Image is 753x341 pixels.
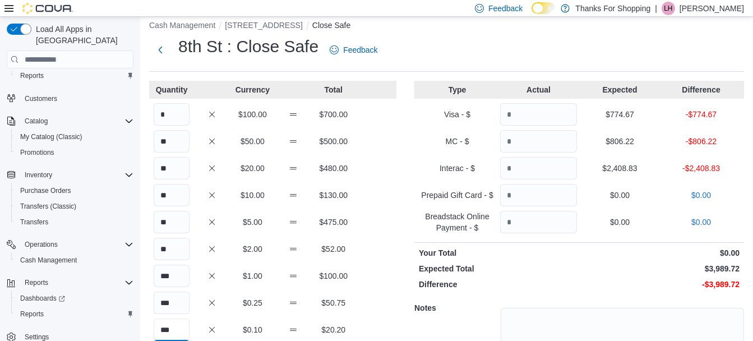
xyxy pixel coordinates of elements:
[500,130,577,153] input: Quantity
[16,292,133,305] span: Dashboards
[20,256,77,265] span: Cash Management
[419,211,496,233] p: Breadstack Online Payment - $
[20,276,53,289] button: Reports
[16,130,87,144] a: My Catalog (Classic)
[325,39,382,61] a: Feedback
[316,270,352,282] p: $100.00
[2,167,138,183] button: Inventory
[154,292,190,314] input: Quantity
[2,90,138,107] button: Customers
[16,69,133,82] span: Reports
[234,324,270,335] p: $0.10
[488,3,523,14] span: Feedback
[20,91,133,105] span: Customers
[20,132,82,141] span: My Catalog (Classic)
[20,276,133,289] span: Reports
[25,278,48,287] span: Reports
[11,199,138,214] button: Transfers (Classic)
[20,218,48,227] span: Transfers
[419,109,496,120] p: Visa - $
[500,84,577,95] p: Actual
[154,184,190,206] input: Quantity
[581,247,740,259] p: $0.00
[316,216,352,228] p: $475.00
[20,238,133,251] span: Operations
[234,216,270,228] p: $5.00
[178,35,318,58] h1: 8th St : Close Safe
[154,319,190,341] input: Quantity
[31,24,133,46] span: Load All Apps in [GEOGRAPHIC_DATA]
[234,190,270,201] p: $10.00
[154,103,190,126] input: Quantity
[316,324,352,335] p: $20.20
[663,190,740,201] p: $0.00
[419,136,496,147] p: MC - $
[2,113,138,129] button: Catalog
[16,184,133,197] span: Purchase Orders
[154,157,190,179] input: Quantity
[234,297,270,308] p: $0.25
[16,146,133,159] span: Promotions
[2,275,138,291] button: Reports
[20,310,44,319] span: Reports
[20,168,57,182] button: Inventory
[419,247,577,259] p: Your Total
[154,84,190,95] p: Quantity
[234,243,270,255] p: $2.00
[16,254,133,267] span: Cash Management
[11,129,138,145] button: My Catalog (Classic)
[500,184,577,206] input: Quantity
[225,21,302,30] button: [STREET_ADDRESS]
[663,216,740,228] p: $0.00
[11,214,138,230] button: Transfers
[343,44,377,56] span: Feedback
[419,279,577,290] p: Difference
[25,117,48,126] span: Catalog
[581,84,658,95] p: Expected
[663,84,740,95] p: Difference
[16,307,48,321] a: Reports
[20,71,44,80] span: Reports
[11,68,138,84] button: Reports
[234,136,270,147] p: $50.00
[154,211,190,233] input: Quantity
[581,109,658,120] p: $774.67
[20,148,54,157] span: Promotions
[11,291,138,306] a: Dashboards
[20,92,62,105] a: Customers
[581,163,658,174] p: $2,408.83
[11,183,138,199] button: Purchase Orders
[20,114,52,128] button: Catalog
[16,307,133,321] span: Reports
[663,109,740,120] p: -$774.67
[414,297,498,319] h5: Notes
[154,238,190,260] input: Quantity
[234,109,270,120] p: $100.00
[20,294,65,303] span: Dashboards
[532,2,555,14] input: Dark Mode
[16,254,81,267] a: Cash Management
[25,170,52,179] span: Inventory
[11,252,138,268] button: Cash Management
[149,20,744,33] nav: An example of EuiBreadcrumbs
[664,2,672,15] span: LH
[316,190,352,201] p: $130.00
[419,190,496,201] p: Prepaid Gift Card - $
[234,84,270,95] p: Currency
[234,163,270,174] p: $20.00
[16,200,133,213] span: Transfers (Classic)
[149,21,215,30] button: Cash Management
[20,114,133,128] span: Catalog
[655,2,657,15] p: |
[581,279,740,290] p: -$3,989.72
[2,237,138,252] button: Operations
[316,136,352,147] p: $500.00
[316,109,352,120] p: $700.00
[581,136,658,147] p: $806.22
[419,263,577,274] p: Expected Total
[149,39,172,61] button: Next
[500,103,577,126] input: Quantity
[16,200,81,213] a: Transfers (Classic)
[16,215,133,229] span: Transfers
[22,3,73,14] img: Cova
